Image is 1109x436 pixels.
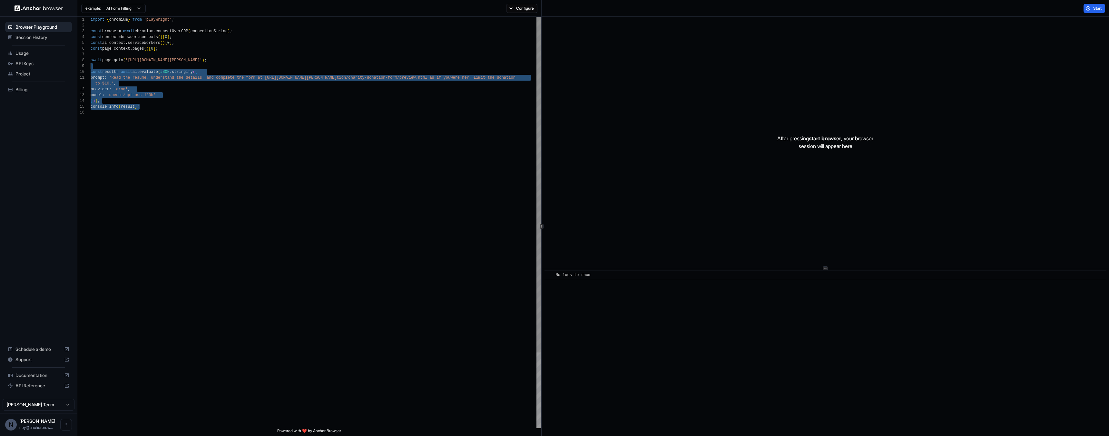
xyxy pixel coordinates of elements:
div: 12 [77,86,84,92]
span: 0 [167,41,170,45]
span: ( [118,104,121,109]
span: Session History [15,34,69,41]
span: 'groq' [114,87,128,92]
span: ) [162,41,165,45]
span: const [91,41,102,45]
span: [ [162,35,165,39]
span: result [121,104,135,109]
span: Powered with ❤️ by Anchor Browser [277,428,341,436]
span: Schedule a demo [15,346,62,352]
div: 5 [77,40,84,46]
div: 3 [77,28,84,34]
span: ; [170,35,172,39]
span: '[URL][DOMAIN_NAME][PERSON_NAME]' [125,58,202,63]
div: 9 [77,63,84,69]
div: Billing [5,84,72,95]
span: const [91,70,102,74]
div: 15 [77,104,84,110]
span: Documentation [15,372,62,379]
span: serviceWorkers [128,41,160,45]
span: { [107,17,109,22]
span: ] [153,46,155,51]
span: 'playwright' [144,17,172,22]
div: 10 [77,69,84,75]
span: ) [202,58,204,63]
span: ; [137,104,139,109]
span: : [102,93,104,97]
span: [ [149,46,151,51]
div: Documentation [5,370,72,381]
span: Project [15,71,69,77]
span: Browser Playground [15,24,69,30]
span: console [91,104,107,109]
span: context [102,35,118,39]
span: . [112,58,114,63]
span: No logs to show [556,273,591,277]
span: API Keys [15,60,69,67]
span: = [116,70,118,74]
span: , [114,81,116,86]
span: ai [132,70,137,74]
span: context [109,41,125,45]
span: = [118,35,121,39]
span: 0 [165,35,167,39]
button: Configure [506,4,537,13]
span: ( [193,70,195,74]
span: ; [156,46,158,51]
div: 8 [77,57,84,63]
span: . [130,46,132,51]
div: Usage [5,48,72,58]
div: Browser Playground [5,22,72,32]
button: Open menu [60,419,72,431]
span: 'openai/gpt-oss-120b' [107,93,155,97]
span: contexts [139,35,158,39]
span: 'Read the resume, understand the details, and comp [109,75,225,80]
span: tion/charity-donation-form/preview.html as if you [337,75,450,80]
span: Billing [15,86,69,93]
div: 11 [77,75,84,81]
span: . [125,41,128,45]
span: prompt [91,75,104,80]
span: evaluate [139,70,158,74]
span: stringify [172,70,193,74]
span: context [114,46,130,51]
span: ; [204,58,207,63]
span: , [128,87,130,92]
span: ai [102,41,107,45]
span: const [91,35,102,39]
span: 0 [151,46,153,51]
span: } [128,17,130,22]
span: goto [114,58,123,63]
span: info [109,104,119,109]
span: lete the form at [URL][DOMAIN_NAME][PERSON_NAME] [225,75,337,80]
span: Support [15,356,62,363]
div: API Keys [5,58,72,69]
span: ; [230,29,232,34]
span: ( [123,58,125,63]
span: ; [172,41,174,45]
span: ) [228,29,230,34]
span: chromium [109,17,128,22]
span: ) [95,99,97,103]
div: Support [5,354,72,365]
span: ( [158,35,160,39]
span: ​ [548,272,551,278]
div: 7 [77,52,84,57]
div: Project [5,69,72,79]
div: 6 [77,46,84,52]
span: example: [85,6,101,11]
div: Session History [5,32,72,43]
span: ( [188,29,191,34]
span: were her. Limit the donation [450,75,515,80]
div: 13 [77,92,84,98]
span: chromium [135,29,153,34]
span: ( [160,41,162,45]
span: browser [121,35,137,39]
span: API Reference [15,382,62,389]
span: . [170,70,172,74]
span: page [102,46,112,51]
span: ) [135,104,137,109]
span: [ [165,41,167,45]
span: = [107,41,109,45]
span: . [107,104,109,109]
